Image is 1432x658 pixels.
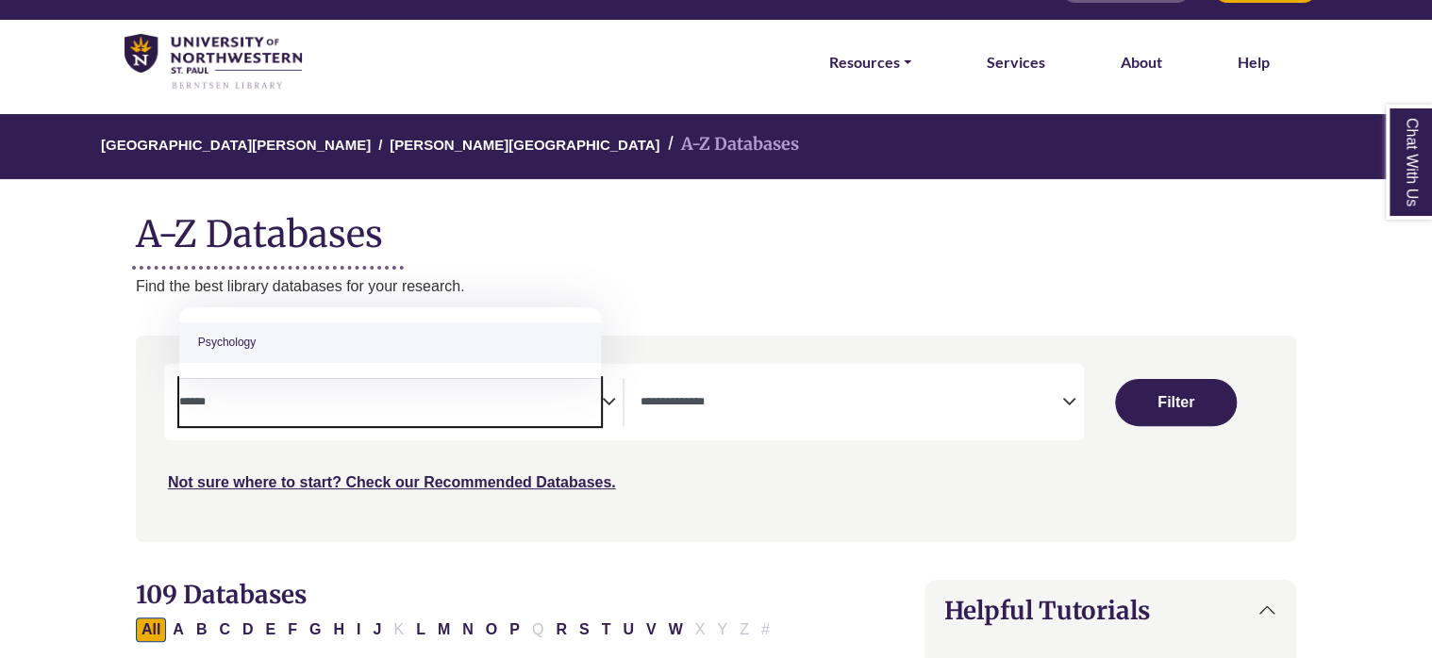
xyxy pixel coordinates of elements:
li: A-Z Databases [659,131,798,158]
button: Filter Results B [191,617,213,642]
nav: Search filters [136,336,1296,541]
nav: breadcrumb [136,114,1296,179]
button: Filter Results U [617,617,640,642]
a: Not sure where to start? Check our Recommended Databases. [168,474,616,490]
button: Filter Results C [213,617,236,642]
button: Filter Results F [282,617,303,642]
button: Filter Results L [410,617,431,642]
button: Filter Results D [237,617,259,642]
a: About [1121,50,1162,74]
li: Psychology [179,322,601,363]
img: library_home [125,34,302,90]
button: Filter Results T [596,617,617,642]
button: Filter Results R [550,617,573,642]
h1: A-Z Databases [136,198,1296,255]
button: Filter Results J [367,617,387,642]
button: Filter Results H [327,617,350,642]
button: Filter Results E [260,617,282,642]
a: [PERSON_NAME][GEOGRAPHIC_DATA] [390,134,659,153]
button: Filter Results M [432,617,456,642]
button: Filter Results N [457,617,479,642]
span: 109 Databases [136,579,307,610]
textarea: Search [179,396,602,411]
button: Filter Results V [641,617,662,642]
button: Filter Results P [504,617,525,642]
div: Alpha-list to filter by first letter of database name [136,620,777,636]
a: Resources [829,50,911,74]
button: Helpful Tutorials [925,581,1295,640]
a: [GEOGRAPHIC_DATA][PERSON_NAME] [101,134,371,153]
button: Submit for Search Results [1115,379,1236,426]
button: Filter Results W [663,617,689,642]
button: Filter Results G [304,617,326,642]
a: Help [1238,50,1270,74]
button: Filter Results A [167,617,190,642]
p: Find the best library databases for your research. [136,274,1296,299]
a: Services [987,50,1045,74]
textarea: Search [640,396,1062,411]
button: All [136,617,166,642]
button: Filter Results O [480,617,503,642]
button: Filter Results I [351,617,366,642]
button: Filter Results S [574,617,595,642]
